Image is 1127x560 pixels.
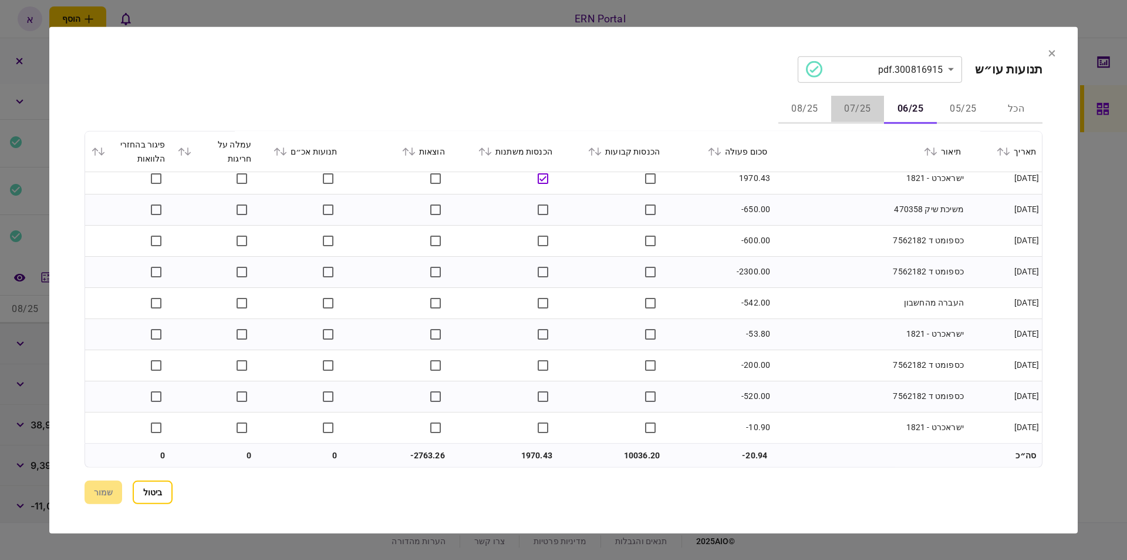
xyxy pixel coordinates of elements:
[177,137,252,165] div: עמלה על חריגות
[666,318,773,350] td: -53.80
[666,163,773,194] td: 1970.43
[967,412,1042,442] td: [DATE]
[778,95,831,123] button: 08/25
[967,225,1042,256] td: [DATE]
[666,225,773,256] td: -600.00
[672,144,767,158] div: סכום פעולה
[343,444,451,467] td: -2763.26
[666,287,773,318] td: -542.00
[967,444,1042,467] td: סה״כ
[666,194,773,225] td: -650.00
[937,95,990,123] button: 05/25
[773,287,967,318] td: העברה מהחשבון
[564,144,660,158] div: הכנסות קבועות
[975,62,1042,76] h2: תנועות עו״ש
[806,61,943,78] div: 300816915.pdf
[91,137,166,165] div: פיגור בהחזרי הלוואות
[171,444,258,467] td: 0
[831,95,884,123] button: 07/25
[779,144,961,158] div: תיאור
[884,95,937,123] button: 06/25
[85,444,171,467] td: 0
[773,350,967,381] td: כספומט ד 7562182
[457,144,552,158] div: הכנסות משתנות
[967,350,1042,381] td: [DATE]
[666,381,773,412] td: -520.00
[990,95,1042,123] button: הכל
[666,444,773,467] td: -20.94
[666,412,773,442] td: -10.90
[967,318,1042,350] td: [DATE]
[558,444,666,467] td: 10036.20
[973,144,1036,158] div: תאריך
[666,256,773,287] td: -2300.00
[773,225,967,256] td: כספומט ד 7562182
[133,481,173,504] button: ביטול
[451,444,558,467] td: 1970.43
[967,163,1042,194] td: [DATE]
[773,412,967,442] td: ישראכרט - 1821
[967,194,1042,225] td: [DATE]
[967,256,1042,287] td: [DATE]
[967,287,1042,318] td: [DATE]
[773,381,967,412] td: כספומט ד 7562182
[773,194,967,225] td: משיכת שיק 470358
[257,444,343,467] td: 0
[349,144,445,158] div: הוצאות
[263,144,338,158] div: תנועות אכ״ם
[666,350,773,381] td: -200.00
[773,163,967,194] td: ישראכרט - 1821
[773,318,967,350] td: ישראכרט - 1821
[967,381,1042,412] td: [DATE]
[773,256,967,287] td: כספומט ד 7562182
